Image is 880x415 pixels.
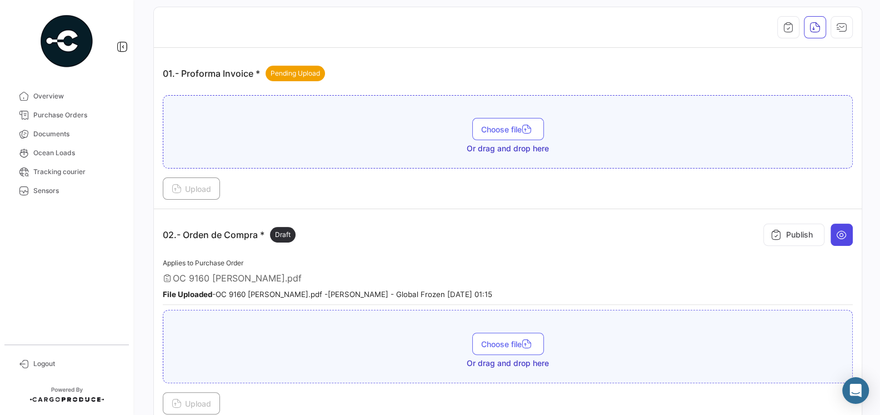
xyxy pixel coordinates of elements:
button: Publish [763,224,824,246]
span: Overview [33,91,120,101]
span: Ocean Loads [33,148,120,158]
span: Sensors [33,186,120,196]
span: Pending Upload [271,68,320,78]
a: Documents [9,125,124,144]
span: Or drag and drop here [467,143,549,154]
span: Choose file [481,339,535,349]
a: Tracking courier [9,162,124,181]
p: 01.- Proforma Invoice * [163,66,325,81]
span: OC 9160 [PERSON_NAME].pdf [173,273,302,284]
span: Draft [275,230,291,240]
span: Documents [33,129,120,139]
button: Upload [163,392,220,414]
button: Upload [163,177,220,200]
a: Sensors [9,181,124,200]
a: Ocean Loads [9,144,124,162]
span: Logout [33,359,120,369]
button: Choose file [472,333,544,355]
span: Upload [172,184,211,194]
a: Purchase Orders [9,106,124,125]
span: Choose file [481,125,535,134]
a: Overview [9,87,124,106]
span: Applies to Purchase Order [163,259,243,267]
small: - OC 9160 [PERSON_NAME].pdf - [PERSON_NAME] - Global Frozen [DATE] 01:15 [163,290,492,299]
span: Tracking courier [33,167,120,177]
button: Choose file [472,118,544,140]
img: powered-by.png [39,13,94,69]
span: Purchase Orders [33,110,120,120]
div: Abrir Intercom Messenger [842,377,869,404]
span: Or drag and drop here [467,358,549,369]
b: File Uploaded [163,290,212,299]
p: 02.- Orden de Compra * [163,227,296,243]
span: Upload [172,399,211,408]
